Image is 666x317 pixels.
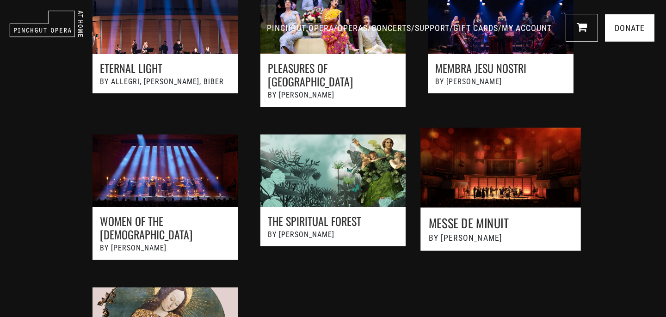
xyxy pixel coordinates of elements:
a: OPERAS [338,23,368,33]
img: pinchgut_at_home_negative_logo.svg [9,10,83,37]
a: CONCERTS [371,23,411,33]
a: GIFT CARDS [453,23,498,33]
a: Donate [605,14,654,42]
span: / / / / / [267,23,554,33]
a: PINCHGUT OPERA [267,23,334,33]
a: MY ACCOUNT [502,23,552,33]
a: SUPPORT [415,23,450,33]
